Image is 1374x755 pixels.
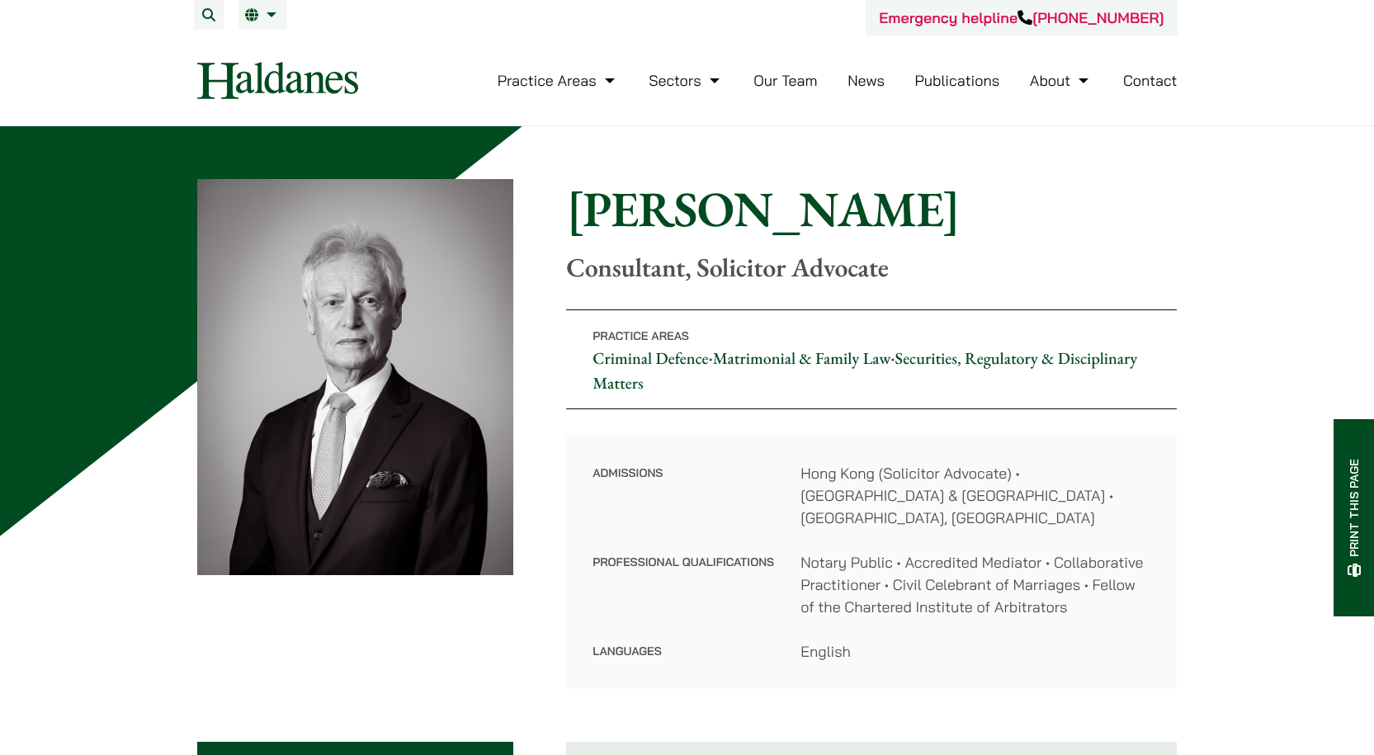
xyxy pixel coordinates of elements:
[498,71,619,90] a: Practice Areas
[1123,71,1178,90] a: Contact
[593,328,689,343] span: Practice Areas
[879,8,1164,27] a: Emergency helpline[PHONE_NUMBER]
[753,71,817,90] a: Our Team
[566,309,1177,409] p: • •
[1030,71,1093,90] a: About
[713,347,891,369] a: Matrimonial & Family Law
[915,71,1000,90] a: Publications
[649,71,723,90] a: Sectors
[800,551,1150,618] dd: Notary Public • Accredited Mediator • Collaborative Practitioner • Civil Celebrant of Marriages •...
[566,252,1177,283] p: Consultant, Solicitor Advocate
[800,640,1150,663] dd: English
[800,462,1150,529] dd: Hong Kong (Solicitor Advocate) • [GEOGRAPHIC_DATA] & [GEOGRAPHIC_DATA] • [GEOGRAPHIC_DATA], [GEOG...
[245,8,281,21] a: EN
[593,551,774,640] dt: Professional Qualifications
[197,62,358,99] img: Logo of Haldanes
[593,462,774,551] dt: Admissions
[593,347,708,369] a: Criminal Defence
[566,179,1177,238] h1: [PERSON_NAME]
[848,71,885,90] a: News
[593,640,774,663] dt: Languages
